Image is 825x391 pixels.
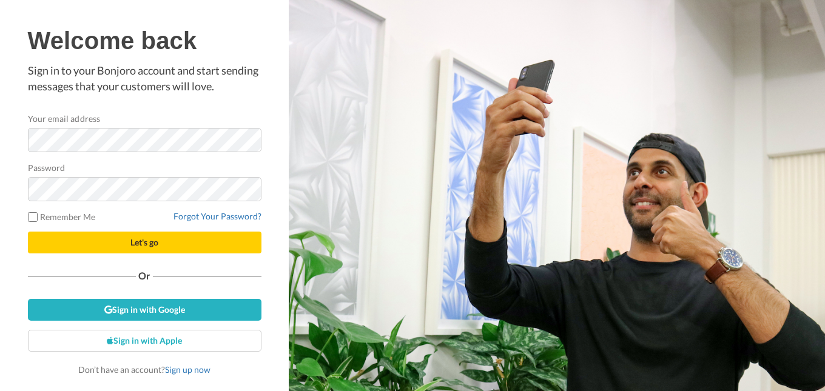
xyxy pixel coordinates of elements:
[28,161,66,174] label: Password
[28,112,100,125] label: Your email address
[28,299,261,321] a: Sign in with Google
[165,364,210,375] a: Sign up now
[28,27,261,54] h1: Welcome back
[78,364,210,375] span: Don’t have an account?
[28,63,261,94] p: Sign in to your Bonjoro account and start sending messages that your customers will love.
[28,330,261,352] a: Sign in with Apple
[28,210,96,223] label: Remember Me
[136,272,153,280] span: Or
[28,232,261,253] button: Let's go
[173,211,261,221] a: Forgot Your Password?
[130,237,158,247] span: Let's go
[28,212,38,222] input: Remember Me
